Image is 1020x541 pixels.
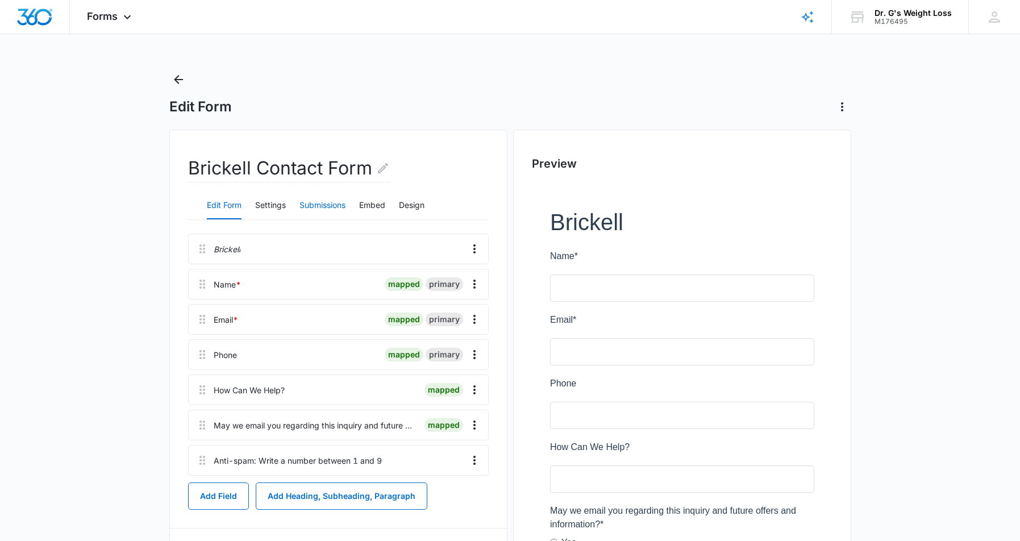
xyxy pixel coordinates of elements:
button: Overflow Menu [465,275,484,293]
button: Add Heading, Subheading, Paragraph [256,482,427,510]
div: Phone [214,349,237,361]
button: Overflow Menu [465,240,484,258]
div: primary [426,277,463,291]
button: Settings [255,192,286,219]
button: Back [169,70,188,89]
div: How Can We Help? [214,384,285,396]
div: primary [426,348,463,361]
button: Actions [833,98,851,116]
div: May we email you regarding this inquiry and future offers and information? [214,419,415,431]
div: mapped [424,418,463,432]
div: mapped [385,313,423,326]
h1: Edit Form [169,98,232,115]
button: Overflow Menu [465,381,484,399]
button: Embed [359,192,385,219]
h2: Preview [532,155,832,172]
div: account id [875,18,952,26]
div: mapped [385,348,423,361]
iframe: reCAPTCHA [224,420,370,454]
button: Overflow Menu [465,416,484,434]
span: Forms [87,10,118,22]
div: account name [875,9,952,18]
div: mapped [424,383,463,397]
div: mapped [385,277,423,291]
button: Submissions [299,192,345,219]
button: Edit Form [207,192,242,219]
div: Name [214,278,241,290]
button: Design [399,192,424,219]
p: Brickell [214,243,240,255]
button: Add Field [188,482,249,510]
button: Overflow Menu [465,451,484,469]
button: Overflow Menu [465,346,484,364]
label: No [11,346,23,359]
span: Submit [7,432,36,442]
div: Anti-spam: Write a number between 1 and 9 [214,455,382,467]
button: Edit Form Name [376,155,390,182]
button: Overflow Menu [465,310,484,328]
h2: Brickell Contact Form [188,155,390,182]
div: primary [426,313,463,326]
label: Yes [11,327,26,341]
div: Email [214,314,238,326]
